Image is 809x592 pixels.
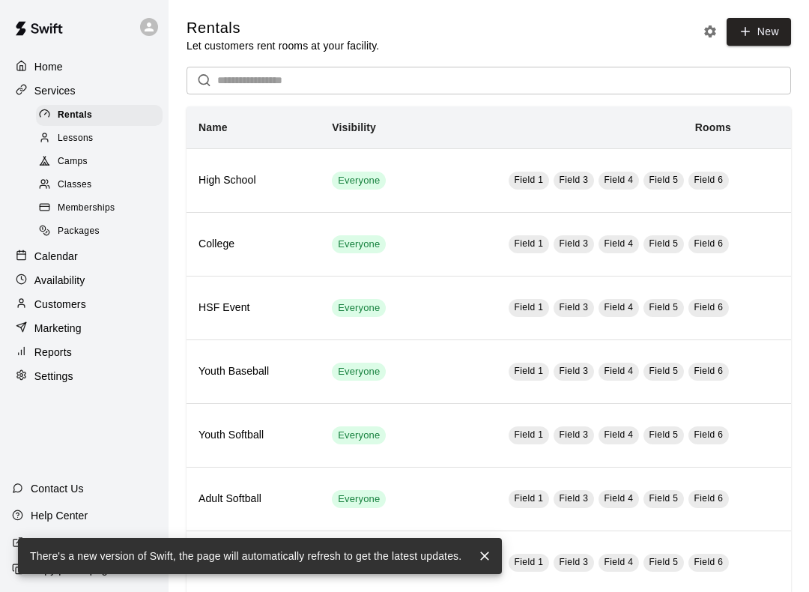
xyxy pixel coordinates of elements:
[605,302,634,312] span: Field 4
[34,345,72,360] p: Reports
[694,493,724,504] span: Field 6
[199,172,308,189] h6: High School
[694,557,724,567] span: Field 6
[58,108,92,123] span: Rentals
[560,175,589,185] span: Field 3
[605,429,634,440] span: Field 4
[187,38,379,53] p: Let customers rent rooms at your facility.
[332,121,376,133] b: Visibility
[727,18,791,46] a: New
[36,197,169,220] a: Memberships
[515,429,544,440] span: Field 1
[36,198,163,219] div: Memberships
[187,18,379,38] h5: Rentals
[199,363,308,380] h6: Youth Baseball
[12,317,157,339] div: Marketing
[36,128,163,149] div: Lessons
[36,220,169,244] a: Packages
[649,366,679,376] span: Field 5
[58,224,100,239] span: Packages
[12,79,157,102] a: Services
[31,535,112,550] p: View public page
[649,175,679,185] span: Field 5
[332,172,386,190] div: This service is visible to all of your customers
[199,427,308,444] h6: Youth Softball
[332,492,386,507] span: Everyone
[12,55,157,78] a: Home
[515,493,544,504] span: Field 1
[605,493,634,504] span: Field 4
[36,175,163,196] div: Classes
[36,221,163,242] div: Packages
[58,201,115,216] span: Memberships
[649,429,679,440] span: Field 5
[515,175,544,185] span: Field 1
[694,175,724,185] span: Field 6
[31,508,88,523] p: Help Center
[694,302,724,312] span: Field 6
[12,245,157,268] a: Calendar
[332,365,386,379] span: Everyone
[694,366,724,376] span: Field 6
[199,121,228,133] b: Name
[332,429,386,443] span: Everyone
[649,557,679,567] span: Field 5
[332,426,386,444] div: This service is visible to all of your customers
[649,302,679,312] span: Field 5
[695,121,731,133] b: Rooms
[649,493,679,504] span: Field 5
[58,178,91,193] span: Classes
[473,545,496,567] button: close
[12,341,157,363] a: Reports
[560,493,589,504] span: Field 3
[36,174,169,197] a: Classes
[12,365,157,387] a: Settings
[34,59,63,74] p: Home
[12,269,157,292] a: Availability
[332,490,386,508] div: This service is visible to all of your customers
[199,491,308,507] h6: Adult Softball
[34,321,82,336] p: Marketing
[605,175,634,185] span: Field 4
[649,238,679,249] span: Field 5
[560,557,589,567] span: Field 3
[36,151,163,172] div: Camps
[31,481,84,496] p: Contact Us
[515,366,544,376] span: Field 1
[515,238,544,249] span: Field 1
[560,366,589,376] span: Field 3
[34,297,86,312] p: Customers
[30,543,461,570] div: There's a new version of Swift, the page will automatically refresh to get the latest updates.
[332,299,386,317] div: This service is visible to all of your customers
[332,235,386,253] div: This service is visible to all of your customers
[605,557,634,567] span: Field 4
[12,293,157,315] a: Customers
[36,105,163,126] div: Rentals
[560,238,589,249] span: Field 3
[58,154,88,169] span: Camps
[332,301,386,315] span: Everyone
[332,174,386,188] span: Everyone
[694,429,724,440] span: Field 6
[199,236,308,253] h6: College
[332,238,386,252] span: Everyone
[699,20,721,43] button: Rental settings
[36,103,169,127] a: Rentals
[560,429,589,440] span: Field 3
[34,273,85,288] p: Availability
[605,238,634,249] span: Field 4
[332,363,386,381] div: This service is visible to all of your customers
[560,302,589,312] span: Field 3
[34,369,73,384] p: Settings
[515,557,544,567] span: Field 1
[515,302,544,312] span: Field 1
[34,249,78,264] p: Calendar
[36,151,169,174] a: Camps
[36,127,169,150] a: Lessons
[34,83,76,98] p: Services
